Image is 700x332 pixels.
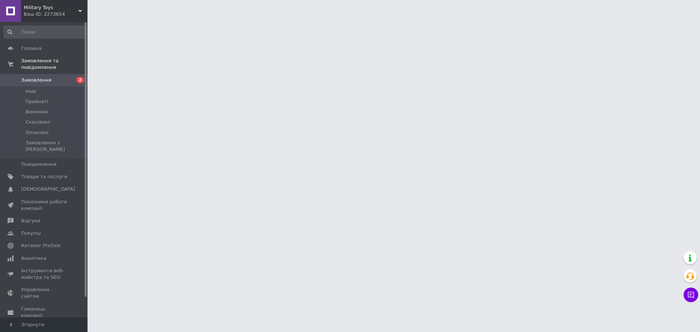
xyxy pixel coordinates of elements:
span: Замовлення та повідомлення [21,58,87,71]
button: Чат з покупцем [684,288,698,302]
span: Замовлення [21,77,51,83]
span: Покупці [21,230,41,237]
span: Аналітика [21,255,46,262]
span: Товари та послуги [21,173,67,180]
span: Оплачені [26,129,48,136]
span: Виконані [26,109,48,115]
span: 2 [77,77,84,83]
span: Military Toys [24,4,78,11]
div: Ваш ID: 2273654 [24,11,87,17]
span: Управління сайтом [21,286,67,300]
span: Відгуки [21,218,40,224]
span: Гаманець компанії [21,306,67,319]
span: Нові [26,88,36,95]
input: Пошук [4,26,86,39]
span: Показники роботи компанії [21,199,67,212]
span: Повідомлення [21,161,57,168]
span: Головна [21,45,42,52]
span: Інструменти веб-майстра та SEO [21,267,67,281]
span: Прийняті [26,98,48,105]
span: [DEMOGRAPHIC_DATA] [21,186,75,192]
span: Скасовані [26,119,50,125]
span: Каталог ProSale [21,242,61,249]
span: Замовлення з [PERSON_NAME] [26,140,85,153]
